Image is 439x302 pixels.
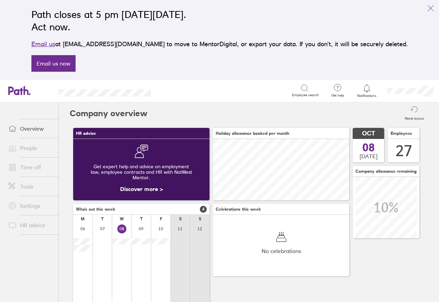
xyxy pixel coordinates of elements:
[120,217,124,221] div: W
[216,207,261,212] span: Celebrations this week
[3,199,58,213] a: Settings
[31,39,408,49] p: at [EMAIL_ADDRESS][DOMAIN_NAME] to move to MentorDigital, or export your data. If you don’t, it w...
[31,55,76,72] a: Email us now
[391,131,412,136] span: Employees
[200,206,207,213] span: 4
[326,93,349,98] span: Get help
[70,102,147,124] h2: Company overview
[31,40,55,48] a: Email us
[216,131,289,136] span: Holiday allowance booked per month
[199,217,201,221] div: S
[3,180,58,193] a: Tools
[169,87,187,93] div: Search
[140,217,143,221] div: T
[401,102,428,124] button: Reset layout
[3,122,58,135] a: Overview
[356,83,378,98] a: Notifications
[401,114,428,121] label: Reset layout
[396,142,412,160] div: 27
[355,169,417,174] span: Company allowance remaining
[101,217,104,221] div: T
[356,94,378,98] span: Notifications
[3,141,58,155] a: People
[292,93,319,97] span: Employee search
[3,160,58,174] a: Time off
[362,130,375,137] span: OCT
[79,158,204,186] div: Get expert help and advice on employment law, employee contracts and HR with NatWest Mentor.
[76,131,96,136] span: HR advice
[360,153,378,159] span: [DATE]
[262,248,301,254] span: No celebrations
[3,218,58,232] a: HR advice
[76,207,115,212] span: Who's out this week
[120,185,163,192] a: Discover more >
[81,217,85,221] div: M
[179,217,182,221] div: S
[362,142,375,153] span: 08
[31,8,408,33] h2: Path closes at 5 pm [DATE][DATE]. Act now.
[160,217,162,221] div: F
